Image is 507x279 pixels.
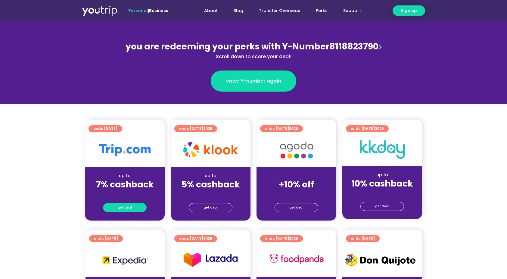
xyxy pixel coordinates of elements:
[308,5,335,16] a: Perks
[279,179,314,190] strong: +10% off
[260,125,303,132] a: ends [DATE]2025
[226,5,251,16] a: Blog
[203,126,212,131] span: 2025
[346,125,389,132] a: ends [DATE]2025
[93,125,117,132] span: ends [DATE]
[204,203,218,212] span: get deal
[265,125,298,132] span: ends [DATE]
[260,235,303,242] a: ends [DATE]2025
[375,202,389,211] span: get deal
[375,126,384,131] span: 2025
[289,236,298,241] span: 2025
[123,40,384,60] div: 8118823790
[351,235,375,242] span: ends [DATE]
[126,41,329,52] span: you are redeeming your perks with Y-Number
[265,235,298,242] span: ends [DATE]
[89,235,123,242] a: ends [DATE]
[174,125,217,132] a: ends [DATE]2025
[89,125,122,132] a: ends [DATE]
[351,178,413,190] strong: 10% cashback
[90,173,160,179] div: up to
[347,172,417,178] div: up to
[393,5,425,16] a: Sign up
[149,8,168,14] a: Business
[176,173,246,179] div: up to
[203,236,212,241] span: 2025
[196,5,226,16] a: About
[182,179,240,190] strong: 5% cashback
[335,5,369,16] a: Support
[351,125,384,132] span: ends [DATE]
[251,5,308,16] a: Transfer Overseas
[291,173,302,179] span: up to
[189,203,232,212] a: get deal
[275,203,318,212] a: get deal
[174,235,217,242] a: ends [DATE]2025
[185,5,369,16] nav: Menu
[211,71,296,92] a: enter Y-number again
[179,125,212,132] span: ends [DATE]
[123,53,384,60] div: Scroll down to score your deal!
[128,8,168,14] span: |
[96,179,154,190] strong: 7% cashback
[226,77,281,85] span: enter Y-number again
[179,235,212,242] span: ends [DATE]
[176,190,246,196] div: (for stays only)
[90,190,160,196] div: (for stays only)
[94,235,118,242] span: ends [DATE]
[289,126,298,131] span: 2025
[261,190,331,196] div: (for stays only)
[401,8,417,14] span: Sign up
[289,203,303,212] span: get deal
[360,202,404,211] a: get deal
[128,8,148,14] span: Personal
[346,235,380,242] a: ends [DATE]
[347,189,417,196] div: (for stays only)
[103,203,147,212] a: get deal
[118,203,132,212] span: get deal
